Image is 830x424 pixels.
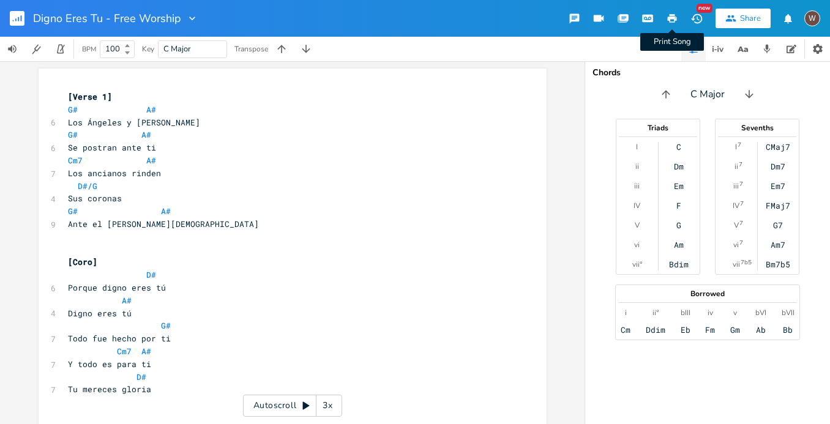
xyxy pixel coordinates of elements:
[68,142,156,153] span: Se postran ante ti
[766,259,790,269] div: Bm7b5
[146,104,156,115] span: A#
[146,155,156,166] span: A#
[316,395,338,417] div: 3x
[739,218,743,228] sup: 7
[766,142,790,152] div: CMaj7
[632,259,642,269] div: vii°
[782,308,794,318] div: bVII
[136,371,146,382] span: D#
[756,325,766,335] div: Ab
[82,46,96,53] div: BPM
[234,45,268,53] div: Transpose
[674,240,684,250] div: Am
[755,308,766,318] div: bVI
[78,180,97,192] span: D#/G
[660,7,684,29] button: Print Song
[733,240,739,250] div: vi
[733,308,737,318] div: v
[616,124,700,132] div: Triads
[681,325,690,335] div: Eb
[705,325,715,335] div: Fm
[68,308,132,319] span: Digno eres tú
[733,259,740,269] div: vii
[593,69,823,77] div: Chords
[690,87,725,102] span: C Major
[68,333,171,344] span: Todo fue hecho por ti
[716,9,771,28] button: Share
[68,282,166,293] span: Porque digno eres tú
[68,218,259,229] span: Ante el [PERSON_NAME][DEMOGRAPHIC_DATA]
[771,181,785,191] div: Em7
[68,384,151,395] span: Tu mereces gloria
[68,155,83,166] span: Cm7
[684,7,709,29] button: New
[739,160,742,169] sup: 7
[681,308,690,318] div: bIII
[733,181,739,191] div: iii
[733,201,739,210] div: IV
[773,220,783,230] div: G7
[739,238,743,248] sup: 7
[634,181,640,191] div: iii
[730,325,740,335] div: Gm
[804,10,820,26] div: Wesley
[708,308,713,318] div: iv
[68,168,161,179] span: Los ancianos rinden
[68,104,78,115] span: G#
[68,117,200,128] span: Los Ángeles y [PERSON_NAME]
[68,129,78,140] span: G#
[141,129,151,140] span: A#
[621,325,630,335] div: Cm
[161,206,171,217] span: A#
[697,4,712,13] div: New
[68,206,78,217] span: G#
[771,162,785,171] div: Dm7
[669,259,689,269] div: Bdim
[243,395,342,417] div: Autoscroll
[634,240,640,250] div: vi
[766,201,790,210] div: FMaj7
[117,346,132,357] span: Cm7
[636,142,638,152] div: I
[676,142,681,152] div: C
[142,45,154,53] div: Key
[68,193,122,204] span: Sus coronas
[740,13,761,24] div: Share
[635,220,640,230] div: V
[652,308,659,318] div: ii°
[625,308,627,318] div: i
[141,346,151,357] span: A#
[122,295,132,306] span: A#
[783,325,793,335] div: Bb
[804,4,820,32] button: W
[635,162,639,171] div: ii
[735,162,738,171] div: ii
[734,220,739,230] div: V
[33,13,181,24] span: Digno Eres Tu - Free Worship
[616,290,799,297] div: Borrowed
[146,269,156,280] span: D#
[163,43,191,54] span: C Major
[739,179,743,189] sup: 7
[771,240,785,250] div: Am7
[68,91,112,102] span: [Verse 1]
[674,162,684,171] div: Dm
[676,220,681,230] div: G
[634,201,640,210] div: IV
[716,124,799,132] div: Sevenths
[735,142,737,152] div: I
[68,359,151,370] span: Y todo es para ti
[740,199,744,209] sup: 7
[161,320,171,331] span: G#
[646,325,665,335] div: Ddim
[738,140,741,150] sup: 7
[674,181,684,191] div: Em
[741,258,752,267] sup: 7b5
[676,201,681,210] div: F
[68,256,97,267] span: [Coro]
